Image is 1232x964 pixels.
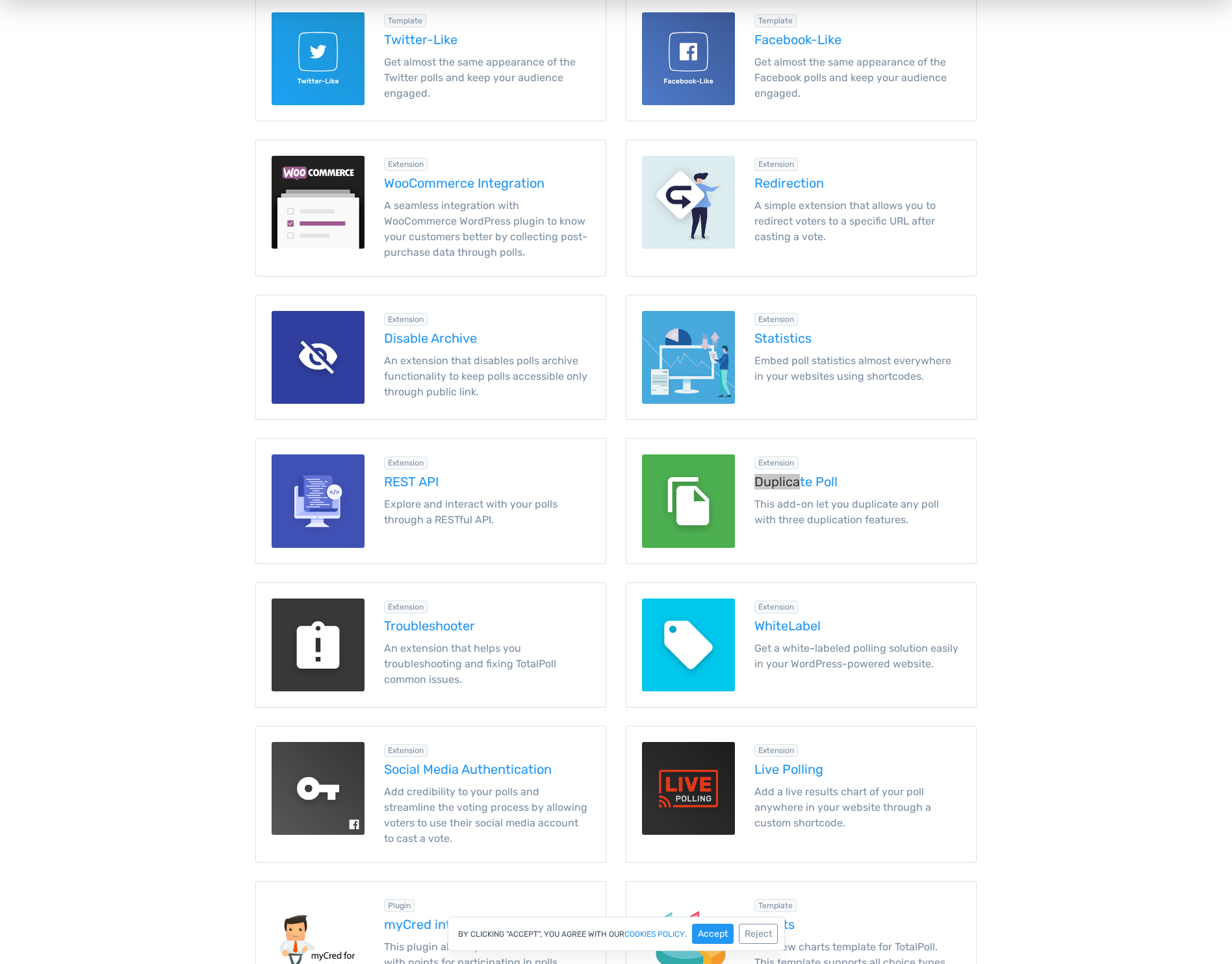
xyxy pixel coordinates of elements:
a: WooCommerce Integration for TotalPoll Extension WooCommerce Integration A seamless integration wi... [255,140,606,277]
div: Template [754,14,797,27]
h5: Redirection extension for TotalPoll [754,176,960,190]
h5: Disable Archive extension for TotalPoll [384,331,590,345]
div: Extension [384,313,428,326]
h5: Facebook-Like template for TotalPoll [754,32,960,47]
p: Add a live results chart of your poll anywhere in your website through a custom shortcode. [754,784,960,831]
a: Duplicate Poll for TotalPoll Extension Duplicate Poll This add-on let you duplicate any poll with... [626,438,977,563]
button: Accept [692,924,734,944]
p: An extension that helps you troubleshooting and fixing TotalPoll common issues. [384,641,590,687]
p: Get almost the same appearance of the Facebook polls and keep your audience engaged. [754,55,960,101]
div: Template [754,899,797,912]
div: Template [384,14,426,27]
div: Extension [754,158,798,171]
h5: WhiteLabel extension for TotalPoll [754,619,960,633]
div: Extension [384,456,428,469]
div: Extension [384,600,428,613]
div: Extension [384,158,428,171]
img: Duplicate Poll for TotalPoll [642,454,735,547]
p: Embed poll statistics almost everywhere in your websites using shortcodes. [754,353,960,384]
h5: Twitter-Like template for TotalPoll [384,32,590,47]
h5: Social Media Authentication extension for TotalPoll [384,762,590,776]
img: WhiteLabel for TotalPoll [642,599,735,691]
div: Extension [754,600,798,613]
div: Extension [754,313,798,326]
h5: Troubleshooter extension for TotalPoll [384,619,590,633]
p: A seamless integration with WooCommerce WordPress plugin to know your customers better by collect... [384,198,590,260]
h5: Statistics extension for TotalPoll [754,331,960,345]
img: Social Media Authentication for TotalPoll [272,742,365,835]
a: cookies policy [624,930,685,938]
div: Extension [754,744,798,757]
h5: WooCommerce Integration extension for TotalPoll [384,176,590,190]
img: Statistics for TotalPoll [642,311,735,404]
img: Live Polling for TotalPoll [642,742,735,835]
img: Twitter-Like for TotalPoll [272,12,365,105]
h5: Live Polling extension for TotalPoll [754,762,960,776]
a: Troubleshooter for TotalPoll Extension Troubleshooter An extension that helps you troubleshooting... [255,582,606,708]
button: Reject [739,924,778,944]
div: Extension [384,744,428,757]
a: Redirection for TotalPoll Extension Redirection A simple extension that allows you to redirect vo... [626,140,977,277]
a: WhiteLabel for TotalPoll Extension WhiteLabel Get a white-labeled polling solution easily in your... [626,582,977,708]
p: This add-on let you duplicate any poll with three duplication features. [754,497,960,528]
p: An extension that disables polls archive functionality to keep polls accessible only through publ... [384,353,590,400]
p: Add credibility to your polls and streamline the voting process by allowing voters to use their s... [384,784,590,847]
p: A simple extension that allows you to redirect voters to a specific URL after casting a vote. [754,198,960,245]
img: Redirection for TotalPoll [642,156,735,249]
div: By clicking "Accept", you agree with our . [448,917,785,951]
p: Get almost the same appearance of the Twitter polls and keep your audience engaged. [384,55,590,101]
a: Statistics for TotalPoll Extension Statistics Embed poll statistics almost everywhere in your web... [626,295,977,420]
div: Extension [754,456,798,469]
h5: Duplicate Poll extension for TotalPoll [754,475,960,489]
img: WooCommerce Integration for TotalPoll [272,156,365,249]
img: Disable Archive for TotalPoll [272,311,365,404]
img: Facebook-Like for TotalPoll [642,12,735,105]
a: REST API for TotalPoll Extension REST API Explore and interact with your polls through a RESTful ... [255,438,606,563]
a: Disable Archive for TotalPoll Extension Disable Archive An extension that disables polls archive ... [255,295,606,420]
p: Explore and interact with your polls through a RESTful API. [384,497,590,528]
div: Plugin [384,899,415,912]
a: Social Media Authentication for TotalPoll Extension Social Media Authentication Add credibility t... [255,726,606,863]
h5: REST API extension for TotalPoll [384,475,590,489]
img: REST API for TotalPoll [272,454,365,547]
p: Get a white-labeled polling solution easily in your WordPress-powered website. [754,641,960,672]
a: Live Polling for TotalPoll Extension Live Polling Add a live results chart of your poll anywhere ... [626,726,977,863]
img: Troubleshooter for TotalPoll [272,599,365,691]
